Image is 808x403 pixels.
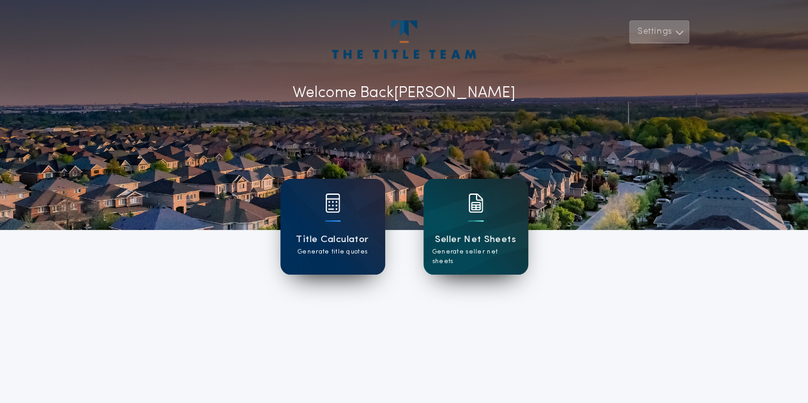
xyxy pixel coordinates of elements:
[432,247,519,266] p: Generate seller net sheets
[298,247,367,257] p: Generate title quotes
[629,20,689,43] button: Settings
[435,232,516,247] h1: Seller Net Sheets
[468,194,484,213] img: card icon
[423,179,528,275] a: card iconSeller Net SheetsGenerate seller net sheets
[332,20,475,59] img: account-logo
[293,82,515,105] p: Welcome Back [PERSON_NAME]
[296,232,369,247] h1: Title Calculator
[280,179,385,275] a: card iconTitle CalculatorGenerate title quotes
[325,194,340,213] img: card icon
